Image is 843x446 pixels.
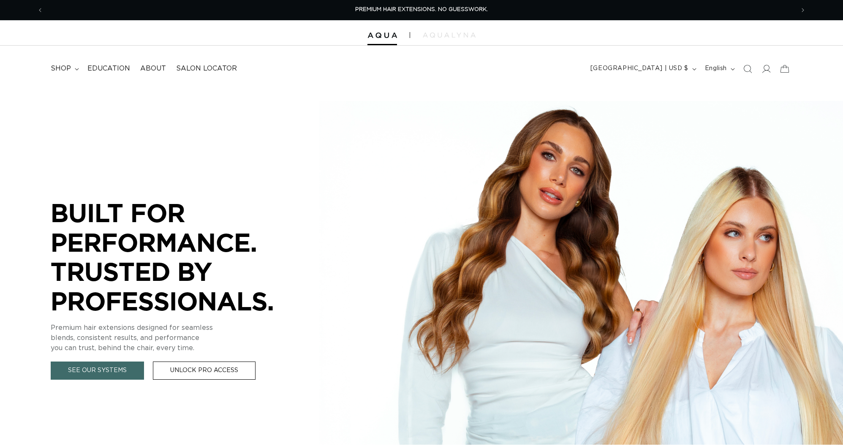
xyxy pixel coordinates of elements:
[87,64,130,73] span: Education
[423,33,476,38] img: aqualyna.com
[794,2,812,18] button: Next announcement
[355,7,488,12] span: PREMIUM HAIR EXTENSIONS. NO GUESSWORK.
[176,64,237,73] span: Salon Locator
[705,64,727,73] span: English
[585,61,700,77] button: [GEOGRAPHIC_DATA] | USD $
[51,198,304,315] p: BUILT FOR PERFORMANCE. TRUSTED BY PROFESSIONALS.
[51,362,144,380] a: See Our Systems
[153,362,256,380] a: Unlock Pro Access
[46,59,82,78] summary: shop
[51,64,71,73] span: shop
[51,323,304,353] p: Premium hair extensions designed for seamless blends, consistent results, and performance you can...
[82,59,135,78] a: Education
[738,60,757,78] summary: Search
[135,59,171,78] a: About
[140,64,166,73] span: About
[31,2,49,18] button: Previous announcement
[367,33,397,38] img: Aqua Hair Extensions
[700,61,738,77] button: English
[590,64,688,73] span: [GEOGRAPHIC_DATA] | USD $
[171,59,242,78] a: Salon Locator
